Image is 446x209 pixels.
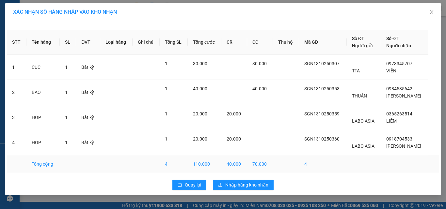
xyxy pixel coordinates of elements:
span: 40.000 [193,86,207,91]
span: 1 [65,65,68,70]
span: [PERSON_NAME] [386,143,421,149]
th: CC [247,30,273,55]
div: 0978777338 [42,28,109,37]
td: Bất kỳ [76,105,100,130]
span: XÁC NHẬN SỐ HÀNG NHẬP VÀO KHO NHẬN [13,9,117,15]
div: 30.000 [5,41,39,49]
span: Nhập hàng kho nhận [225,181,268,188]
span: 0973345707 [386,61,412,66]
span: 20.000 [193,111,207,116]
td: Tổng cộng [26,155,60,173]
th: Thu hộ [273,30,299,55]
span: LABO ASIA [352,143,374,149]
th: Loại hàng [100,30,133,55]
span: LIÊM [386,118,397,124]
td: HÔP [26,105,60,130]
span: LABO ASIA [352,118,374,124]
span: VIỄN [386,68,396,73]
button: downloadNhập hàng kho nhận [213,180,274,190]
span: 1 [165,136,167,142]
span: Người gửi [352,43,373,48]
td: 40.000 [221,155,247,173]
span: CR : [5,42,15,49]
th: STT [7,30,26,55]
span: Quay lại [185,181,201,188]
span: Số ĐT [386,36,399,41]
span: 1 [65,140,68,145]
td: Bất kỳ [76,55,100,80]
div: [GEOGRAPHIC_DATA] [42,6,109,20]
td: 4 [299,155,347,173]
td: Bất kỳ [76,130,100,155]
span: Người nhận [386,43,411,48]
th: SL [60,30,76,55]
span: Số ĐT [352,36,364,41]
span: 20.000 [227,111,241,116]
td: CỤC [26,55,60,80]
span: TTA [352,68,360,73]
span: 0365263514 [386,111,412,116]
td: 4 [7,130,26,155]
span: SGN1310250307 [304,61,340,66]
span: SGN1310250359 [304,111,340,116]
th: Mã GD [299,30,347,55]
td: 4 [160,155,188,173]
div: Trà Cú [6,6,38,13]
th: ĐVT [76,30,100,55]
td: 110.000 [188,155,221,173]
div: TRUNG [42,20,109,28]
span: 0918704533 [386,136,412,142]
span: download [218,183,223,188]
span: Nhận: [42,6,58,12]
th: Tổng SL [160,30,188,55]
td: 3 [7,105,26,130]
span: 0984585642 [386,86,412,91]
span: 1 [65,115,68,120]
span: 1 [165,86,167,91]
span: 30.000 [193,61,207,66]
span: Gửi: [6,6,16,13]
span: SGN1310250360 [304,136,340,142]
td: Bất kỳ [76,80,100,105]
span: 1 [165,61,167,66]
span: 20.000 [227,136,241,142]
td: 1 [7,55,26,80]
td: HOP [26,130,60,155]
span: close [429,9,434,15]
th: Ghi chú [133,30,160,55]
td: 70.000 [247,155,273,173]
span: SGN1310250353 [304,86,340,91]
span: 1 [165,111,167,116]
td: 2 [7,80,26,105]
th: Tổng cước [188,30,221,55]
span: THUÂN [352,93,367,98]
span: rollback [178,183,182,188]
th: CR [221,30,247,55]
span: 1 [65,90,68,95]
span: 30.000 [252,61,267,66]
th: Tên hàng [26,30,60,55]
span: [PERSON_NAME] [386,93,421,98]
span: 40.000 [252,86,267,91]
button: Close [422,3,441,22]
td: BAO [26,80,60,105]
button: rollbackQuay lại [172,180,206,190]
span: 20.000 [193,136,207,142]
